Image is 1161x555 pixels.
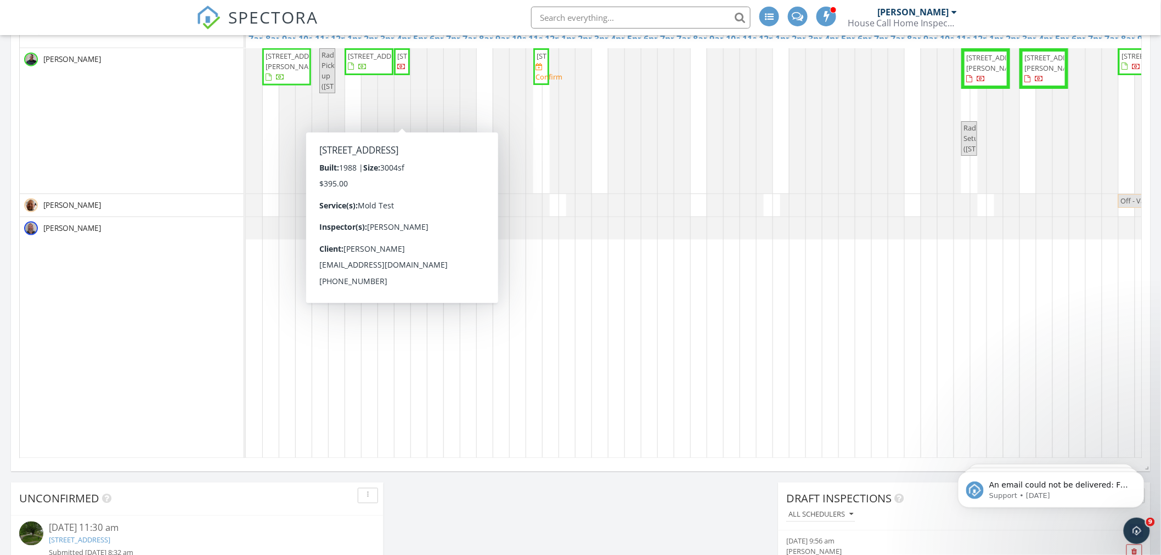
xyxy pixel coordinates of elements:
[848,18,957,29] div: House Call Home Inspection
[786,491,892,506] span: Draft Inspections
[397,51,459,61] span: [STREET_ADDRESS]
[49,535,110,545] a: [STREET_ADDRESS]
[19,522,43,546] img: streetview
[963,123,1029,154] span: Radon Setup ([STREET_ADDRESS])
[1124,518,1150,544] iframe: Intercom live chat
[322,50,387,92] span: Radon Pick up ([STREET_ADDRESS])
[531,7,751,29] input: Search everything...
[228,5,318,29] span: SPECTORA
[942,449,1161,525] iframe: Intercom notifications message
[19,491,99,506] span: Unconfirmed
[41,200,103,211] span: [PERSON_NAME]
[786,536,1083,547] div: [DATE] 9:56 am
[266,51,327,71] span: [STREET_ADDRESS][PERSON_NAME]
[537,51,598,61] span: [STREET_ADDRESS]
[41,223,103,234] span: [PERSON_NAME]
[878,7,949,18] div: [PERSON_NAME]
[24,222,38,235] img: profile_pic.jpg
[196,15,318,38] a: SPECTORA
[49,522,346,535] div: [DATE] 11:30 am
[1024,53,1086,73] span: [STREET_ADDRESS][PERSON_NAME]
[348,51,409,61] span: [STREET_ADDRESS]
[786,508,855,523] button: All schedulers
[41,54,103,65] span: [PERSON_NAME]
[24,199,38,212] img: todd_1.png
[536,72,562,81] div: Confirm
[788,511,853,519] div: All schedulers
[966,53,1028,73] span: [STREET_ADDRESS][PERSON_NAME]
[24,53,38,66] img: profile_pic.jpg
[1146,518,1155,526] span: 9
[196,5,221,30] img: The Best Home Inspection Software - Spectora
